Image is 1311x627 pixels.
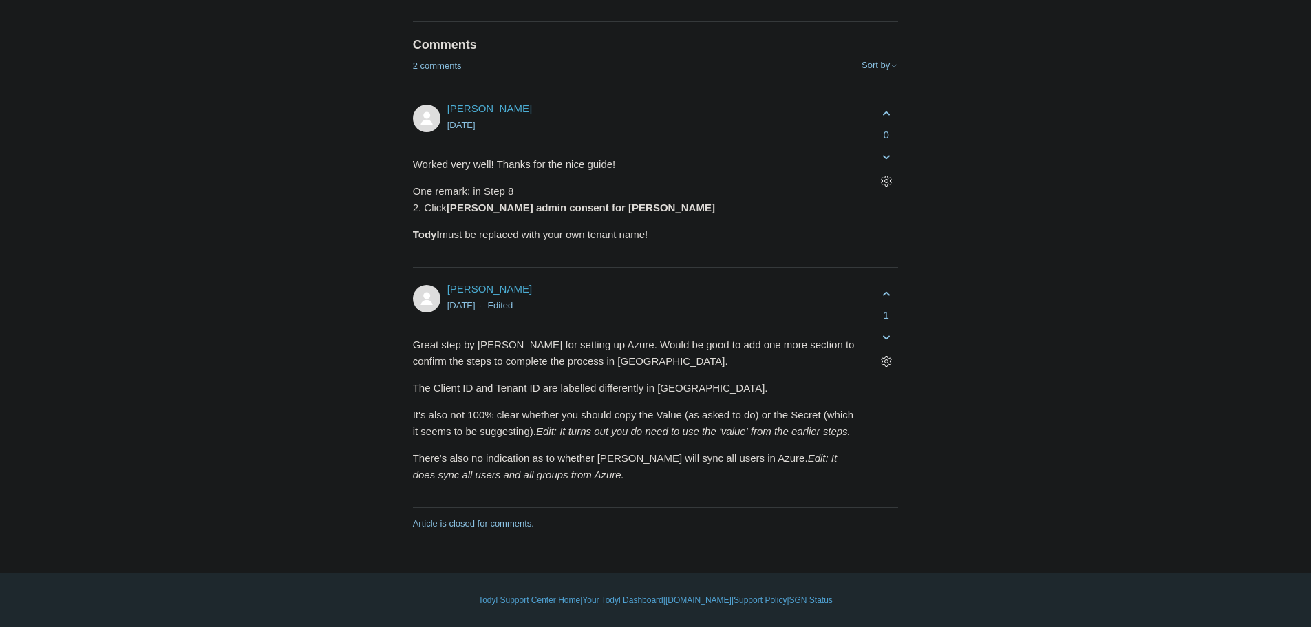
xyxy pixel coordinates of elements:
[447,202,715,213] strong: [PERSON_NAME] admin consent for [PERSON_NAME]
[447,103,532,114] span: Erwin Geirnaert
[413,36,899,54] h2: Comments
[874,169,898,193] button: Comment actions
[447,120,476,130] time: 06/07/2021, 11:45
[257,594,1055,606] div: | | | |
[413,183,861,216] p: One remark: in Step 8 2. Click
[413,517,534,531] p: Article is closed for comments.
[447,283,532,295] a: [PERSON_NAME]
[487,300,513,310] li: Edited
[874,281,898,306] button: This comment was helpful
[413,337,861,370] p: Great step by [PERSON_NAME] for setting up Azure. Would be good to add one more section to confir...
[536,425,851,437] em: Edit: It turns out you do need to use the 'value' from the earlier steps.
[478,594,580,606] a: Todyl Support Center Home
[874,350,898,374] button: Comment actions
[582,594,663,606] a: Your Todyl Dashboard
[447,103,532,114] a: [PERSON_NAME]
[413,380,861,396] p: The Client ID and Tenant ID are labelled differently in [GEOGRAPHIC_DATA].
[874,127,898,143] span: 0
[789,594,833,606] a: SGN Status
[447,283,532,295] span: Stuart Brown
[874,145,898,169] button: This comment was not helpful
[862,61,898,71] button: Sort by
[874,326,898,350] button: This comment was not helpful
[874,101,898,125] button: This comment was helpful
[413,407,861,440] p: It's also not 100% clear whether you should copy the Value (as asked to do) or the Secret (which ...
[413,226,861,243] p: must be replaced with your own tenant name!
[734,594,787,606] a: Support Policy
[413,229,440,240] strong: Todyl
[413,156,861,173] p: Worked very well! Thanks for the nice guide!
[413,450,861,483] p: There's also no indication as to whether [PERSON_NAME] will sync all users in Azure.
[447,300,476,310] time: 08/23/2021, 04:44
[665,594,732,606] a: [DOMAIN_NAME]
[874,308,898,323] span: 1
[413,59,462,73] p: 2 comments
